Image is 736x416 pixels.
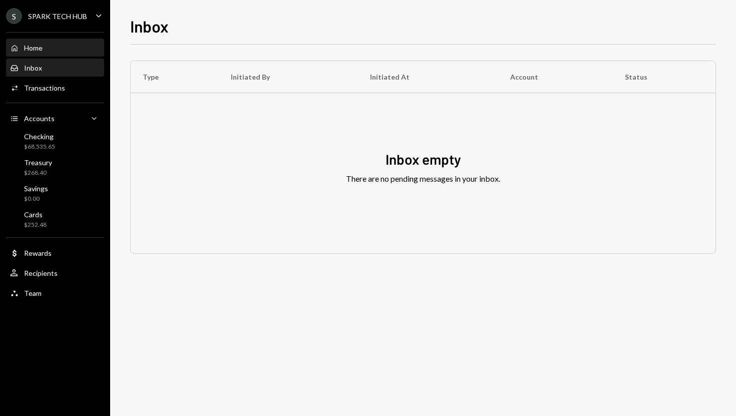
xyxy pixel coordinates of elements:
th: Initiated At [358,61,498,93]
a: Checking$68,535.65 [6,129,104,153]
a: Accounts [6,109,104,127]
h1: Inbox [130,16,169,36]
a: Team [6,284,104,302]
div: $68,535.65 [24,143,55,151]
a: Inbox [6,59,104,77]
div: Accounts [24,114,55,123]
div: SPARK TECH HUB [28,12,87,21]
th: Account [498,61,613,93]
a: Home [6,39,104,57]
div: Transactions [24,84,65,92]
th: Type [131,61,219,93]
div: S [6,8,22,24]
div: There are no pending messages in your inbox. [346,173,500,185]
div: $252.48 [24,221,47,229]
div: Treasury [24,158,52,167]
a: Savings$0.00 [6,181,104,205]
a: Recipients [6,264,104,282]
div: Home [24,44,43,52]
div: Inbox [24,64,42,72]
a: Transactions [6,79,104,97]
th: Status [613,61,715,93]
div: Rewards [24,249,52,257]
div: Team [24,289,42,297]
div: Inbox empty [386,150,461,169]
th: Initiated By [219,61,358,93]
a: Treasury$268.40 [6,155,104,179]
div: Cards [24,210,47,219]
div: $0.00 [24,195,48,203]
div: Recipients [24,269,58,277]
div: $268.40 [24,169,52,177]
a: Rewards [6,244,104,262]
div: Checking [24,132,55,141]
a: Cards$252.48 [6,207,104,231]
div: Savings [24,184,48,193]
